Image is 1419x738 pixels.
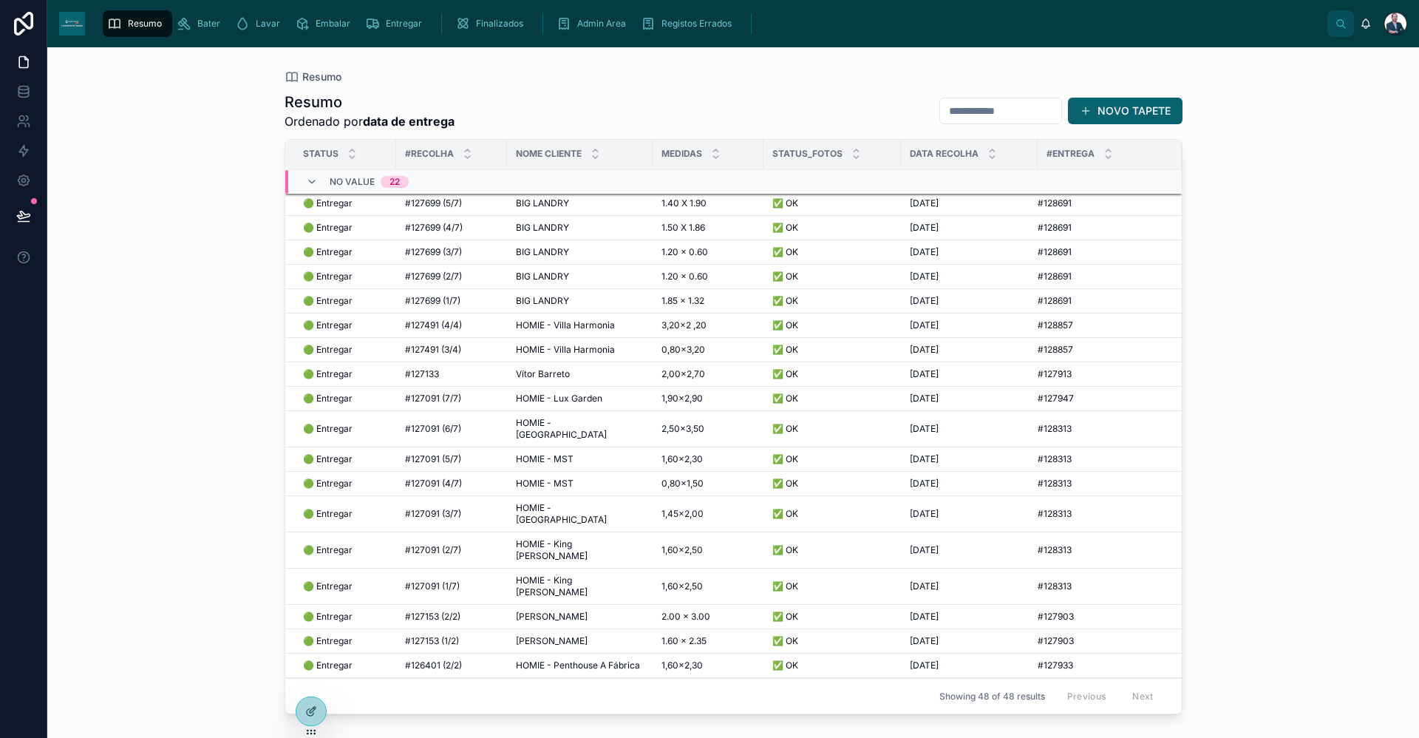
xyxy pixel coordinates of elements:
[303,635,387,647] a: 🟢 Entregar
[1038,271,1164,282] a: #128691
[303,544,387,556] a: 🟢 Entregar
[661,635,755,647] a: 1.60 x 2.35
[1038,508,1164,520] a: #128313
[303,197,387,209] a: 🟢 Entregar
[516,295,644,307] a: BIG LANDRY
[772,580,798,592] span: ✅ OK
[405,246,498,258] a: #127699 (3/7)
[661,393,703,404] span: 1,90×2,90
[1038,635,1074,647] span: #127903
[772,344,798,356] span: ✅ OK
[910,508,939,520] span: [DATE]
[772,295,892,307] a: ✅ OK
[303,423,353,435] span: 🟢 Entregar
[772,544,798,556] span: ✅ OK
[1038,222,1072,234] span: #128691
[405,660,498,671] a: #126401 (2/2)
[303,423,387,435] a: 🟢 Entregar
[772,271,798,282] span: ✅ OK
[303,319,353,331] span: 🟢 Entregar
[386,18,422,30] span: Entregar
[256,18,280,30] span: Lavar
[1038,393,1074,404] span: #127947
[316,18,350,30] span: Embalar
[772,660,798,671] span: ✅ OK
[772,246,892,258] a: ✅ OK
[772,295,798,307] span: ✅ OK
[405,635,459,647] span: #127153 (1/2)
[1038,660,1164,671] a: #127933
[910,222,939,234] span: [DATE]
[516,660,640,671] span: HOMIE - Penthouse A Fábrica
[516,502,644,526] span: HOMIE - [GEOGRAPHIC_DATA]
[661,344,705,356] span: 0,80×3,20
[661,453,755,465] a: 1,60×2,30
[939,691,1045,703] span: Showing 48 of 48 results
[910,246,939,258] span: [DATE]
[1038,580,1164,592] a: #128313
[1038,295,1072,307] span: #128691
[772,368,892,380] a: ✅ OK
[661,319,755,331] a: 3,20×2 ,20
[303,148,338,160] span: Status
[303,544,353,556] span: 🟢 Entregar
[516,319,615,331] span: HOMIE - Villa Harmonia
[516,393,602,404] span: HOMIE - Lux Garden
[661,295,704,307] span: 1.85 x 1.32
[661,344,755,356] a: 0,80×3,20
[661,580,703,592] span: 1,60×2,50
[516,344,644,356] a: HOMIE - Villa Harmonia
[661,271,708,282] span: 1.20 x 0.60
[303,344,387,356] a: 🟢 Entregar
[516,538,644,562] a: HOMIE - King [PERSON_NAME]
[1038,660,1073,671] span: #127933
[772,319,892,331] a: ✅ OK
[405,222,498,234] a: #127699 (4/7)
[910,319,939,331] span: [DATE]
[910,478,939,490] span: [DATE]
[772,368,798,380] span: ✅ OK
[910,478,1029,490] a: [DATE]
[516,197,569,209] span: BIG LANDRY
[661,423,704,435] span: 2,50×3,50
[577,18,626,30] span: Admin Area
[516,660,644,671] a: HOMIE - Penthouse A Fábrica
[910,295,939,307] span: [DATE]
[516,368,644,380] a: Vítor Barreto
[405,478,462,490] span: #127091 (4/7)
[772,580,892,592] a: ✅ OK
[303,222,387,234] a: 🟢 Entregar
[405,544,461,556] span: #127091 (2/7)
[661,319,707,331] span: 3,20×2 ,20
[910,423,1029,435] a: [DATE]
[405,478,498,490] a: #127091 (4/7)
[772,344,892,356] a: ✅ OK
[1038,344,1164,356] a: #128857
[516,575,644,598] a: HOMIE - King [PERSON_NAME]
[1038,423,1164,435] a: #128313
[1038,544,1164,556] a: #128313
[405,393,498,404] a: #127091 (7/7)
[1038,344,1073,356] span: #128857
[661,271,755,282] a: 1.20 x 0.60
[772,453,798,465] span: ✅ OK
[552,10,636,37] a: Admin Area
[661,580,755,592] a: 1,60×2,50
[405,508,461,520] span: #127091 (3/7)
[772,246,798,258] span: ✅ OK
[303,271,353,282] span: 🟢 Entregar
[405,344,498,356] a: #127491 (3/4)
[772,508,892,520] a: ✅ OK
[303,344,353,356] span: 🟢 Entregar
[1038,368,1164,380] a: #127913
[772,319,798,331] span: ✅ OK
[910,344,939,356] span: [DATE]
[405,635,498,647] a: #127153 (1/2)
[910,246,1029,258] a: [DATE]
[290,10,361,37] a: Embalar
[303,197,353,209] span: 🟢 Entregar
[405,271,498,282] a: #127699 (2/7)
[661,295,755,307] a: 1.85 x 1.32
[516,635,644,647] a: [PERSON_NAME]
